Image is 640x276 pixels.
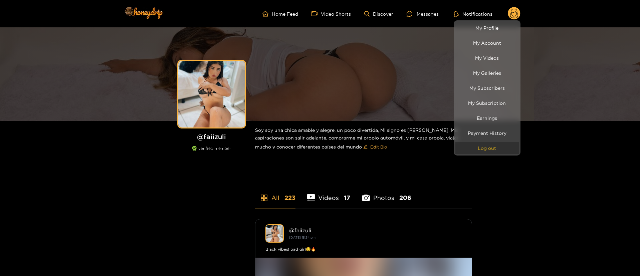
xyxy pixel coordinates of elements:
button: Log out [455,142,519,154]
a: My Subscription [455,97,519,109]
a: My Account [455,37,519,49]
a: My Profile [455,22,519,34]
a: Payment History [455,127,519,139]
a: My Galleries [455,67,519,79]
a: My Videos [455,52,519,64]
a: My Subscribers [455,82,519,94]
a: Earnings [455,112,519,124]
